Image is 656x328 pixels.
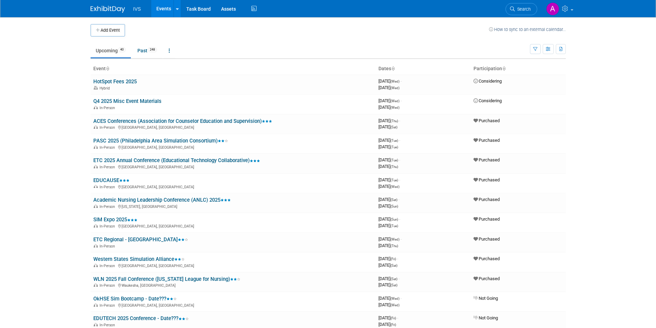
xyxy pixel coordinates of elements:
[391,237,399,241] span: (Wed)
[94,224,98,228] img: In-Person Event
[378,124,397,129] span: [DATE]
[94,165,98,168] img: In-Person Event
[378,118,400,123] span: [DATE]
[391,106,399,109] span: (Wed)
[391,316,396,320] span: (Fri)
[400,296,402,301] span: -
[399,157,400,162] span: -
[100,185,117,189] span: In-Person
[100,323,117,327] span: In-Person
[378,315,398,320] span: [DATE]
[378,144,398,149] span: [DATE]
[391,218,398,221] span: (Sun)
[378,164,398,169] span: [DATE]
[391,277,397,281] span: (Sat)
[399,177,400,182] span: -
[473,118,500,123] span: Purchased
[397,315,398,320] span: -
[378,236,402,242] span: [DATE]
[378,263,397,268] span: [DATE]
[473,276,500,281] span: Purchased
[100,244,117,248] span: In-Person
[93,296,177,302] a: OkHSE Sim Bootcamp - Date???
[378,203,398,209] span: [DATE]
[391,145,398,149] span: (Tue)
[100,125,117,130] span: In-Person
[378,322,396,327] span: [DATE]
[378,243,398,248] span: [DATE]
[502,66,506,71] a: Sort by Participation Type
[100,145,117,150] span: In-Person
[378,216,400,222] span: [DATE]
[93,282,373,288] div: Waukesha, [GEOGRAPHIC_DATA]
[133,6,141,12] span: IVS
[378,138,400,143] span: [DATE]
[391,297,399,300] span: (Wed)
[93,138,228,144] a: PASC 2025 (Philadelphia Area Simulation Consortium)
[91,63,376,75] th: Event
[100,224,117,229] span: In-Person
[400,236,402,242] span: -
[391,119,398,123] span: (Thu)
[391,198,397,202] span: (Sat)
[473,256,500,261] span: Purchased
[94,303,98,307] img: In-Person Event
[399,216,400,222] span: -
[93,197,231,203] a: Academic Nursing Leadership Conference (ANLC) 2025
[93,177,129,183] a: EDUCAUSE
[93,315,189,321] a: EDUTECH 2025 Conference - Date???
[378,223,398,228] span: [DATE]
[100,303,117,308] span: In-Person
[473,138,500,143] span: Purchased
[93,157,260,163] a: ETC 2025 Annual Conference (Educational Technology Collaborative)
[93,236,188,243] a: ETC Regional - [GEOGRAPHIC_DATA]
[473,216,500,222] span: Purchased
[378,105,399,110] span: [DATE]
[391,80,399,83] span: (Wed)
[94,323,98,326] img: In-Person Event
[398,197,399,202] span: -
[94,125,98,129] img: In-Person Event
[94,264,98,267] img: In-Person Event
[91,44,131,57] a: Upcoming40
[506,3,537,15] a: Search
[391,165,398,169] span: (Thu)
[376,63,471,75] th: Dates
[473,78,502,84] span: Considering
[94,106,98,109] img: In-Person Event
[473,197,500,202] span: Purchased
[378,256,398,261] span: [DATE]
[93,124,373,130] div: [GEOGRAPHIC_DATA], [GEOGRAPHIC_DATA]
[100,283,117,288] span: In-Person
[391,99,399,103] span: (Wed)
[378,276,399,281] span: [DATE]
[391,264,397,267] span: (Sat)
[100,204,117,209] span: In-Person
[391,185,399,189] span: (Wed)
[391,224,398,228] span: (Tue)
[391,283,397,287] span: (Sat)
[391,257,396,261] span: (Fri)
[94,204,98,208] img: In-Person Event
[378,98,402,103] span: [DATE]
[378,184,399,189] span: [DATE]
[400,78,402,84] span: -
[473,236,500,242] span: Purchased
[397,256,398,261] span: -
[378,197,399,202] span: [DATE]
[118,47,126,52] span: 40
[391,303,399,307] span: (Wed)
[94,86,98,89] img: Hybrid Event
[515,7,531,12] span: Search
[93,78,137,85] a: HotSpot Fees 2025
[91,6,125,13] img: ExhibitDay
[391,86,399,90] span: (Wed)
[93,118,272,124] a: ACES Conferences (Association for Counselor Education and Supervision)
[93,98,162,104] a: Q4 2025 Misc Event Materials
[473,98,502,103] span: Considering
[546,2,559,15] img: Aaron Lentscher
[391,66,395,71] a: Sort by Start Date
[93,302,373,308] div: [GEOGRAPHIC_DATA], [GEOGRAPHIC_DATA]
[391,158,398,162] span: (Tue)
[399,138,400,143] span: -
